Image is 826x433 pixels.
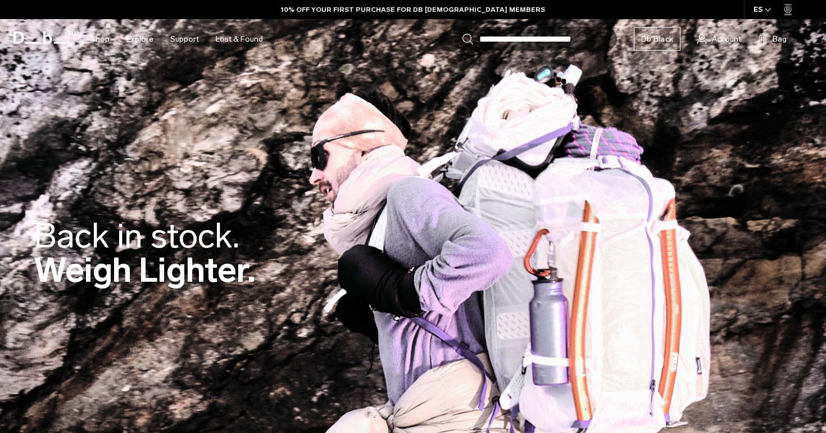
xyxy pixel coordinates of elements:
[34,215,239,256] span: Back in stock.
[758,32,787,46] button: Bag
[773,33,787,45] span: Bag
[216,19,263,59] a: Lost & Found
[281,4,545,15] a: 10% OFF YOUR FIRST PURCHASE FOR DB [DEMOGRAPHIC_DATA] MEMBERS
[712,33,741,45] span: Account
[634,27,680,51] a: Db Black
[126,19,153,59] a: Explore
[90,19,110,59] a: Shop
[82,19,271,59] nav: Main Navigation
[697,32,741,46] a: Account
[34,219,256,287] h2: Weigh Lighter.
[170,19,199,59] a: Support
